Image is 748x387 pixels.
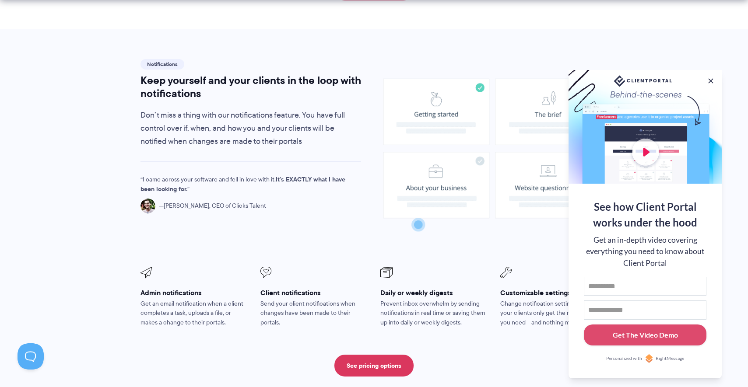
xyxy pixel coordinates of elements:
[500,288,608,297] h3: Customizable settings
[140,299,248,328] p: Get an email notification when a client completes a task, uploads a file, or makes a change to th...
[140,59,184,70] span: Notifications
[140,74,362,100] h2: Keep yourself and your clients in the loop with notifications
[656,355,684,362] span: RightMessage
[645,354,653,363] img: Personalized with RightMessage
[584,199,706,230] div: See how Client Portal works under the hood
[18,343,44,370] iframe: Toggle Customer Support
[613,330,678,340] div: Get The Video Demo
[334,355,414,377] a: See pricing options
[140,109,362,148] p: Don’t miss a thing with our notifications feature. You have full control over if, when, and how y...
[500,299,608,328] p: Change notification settings so you and your clients only get the notifications you need – and no...
[380,288,488,297] h3: Daily or weekly digests
[140,175,346,194] p: I came across your software and fell in love with it.
[584,354,706,363] a: Personalized withRightMessage
[140,174,345,194] strong: It's EXACTLY what I have been looking for.
[380,299,488,328] p: Prevent inbox overwhelm by sending notifications in real time or saving them up into daily or wee...
[606,355,642,362] span: Personalized with
[140,288,248,297] h3: Admin notifications
[260,288,368,297] h3: Client notifications
[260,299,368,328] p: Send your client notifications when changes have been made to their portals.
[584,234,706,269] div: Get an in-depth video covering everything you need to know about Client Portal
[584,324,706,346] button: Get The Video Demo
[159,201,266,211] span: [PERSON_NAME], CEO of Clicks Talent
